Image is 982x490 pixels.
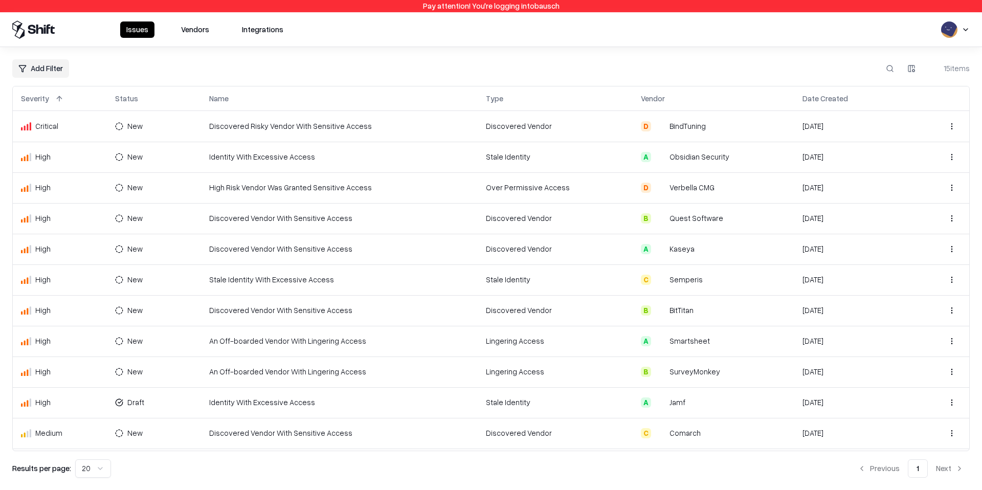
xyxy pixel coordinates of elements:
div: A [641,397,651,408]
button: Vendors [175,21,215,38]
td: Stale Identity With Excessive Access [201,264,478,295]
div: A [641,152,651,162]
td: Discovered Vendor [478,111,633,142]
img: Semperis [655,275,665,285]
p: Results per page: [12,463,71,474]
div: D [641,121,651,131]
div: Kaseya [669,243,695,254]
td: An Off-boarded Vendor With Lingering Access [201,326,478,357]
div: New [127,121,143,131]
div: Critical [21,121,99,131]
button: New [115,210,158,227]
div: C [641,428,651,438]
button: New [115,272,158,288]
button: Draft [115,394,160,411]
div: Vendor [641,93,665,104]
img: Kaseya [655,244,665,254]
td: Discovered Vendor With Sensitive Access [201,234,478,264]
img: Comarch [655,428,665,438]
div: New [127,305,143,316]
td: [DATE] [794,418,915,449]
button: New [115,333,158,349]
div: New [127,274,143,285]
td: Discovered Vendor [478,418,633,449]
div: B [641,305,651,316]
div: B [641,367,651,377]
div: Obsidian Security [669,151,729,162]
button: New [115,149,158,165]
div: New [127,243,143,254]
td: Discovered Vendor [478,295,633,326]
div: Comarch [669,428,701,438]
div: Semperis [669,274,703,285]
div: High [21,366,99,377]
td: Lingering Access [478,357,633,387]
td: Discovered Vendor With Sensitive Access [201,418,478,449]
div: Smartsheet [669,336,710,346]
td: Discovered Risky Vendor With Sensitive Access [201,111,478,142]
button: Integrations [236,21,289,38]
div: High [21,397,99,408]
td: [DATE] [794,326,915,357]
img: Obsidian Security [655,152,665,162]
td: [DATE] [794,234,915,264]
td: Discovered Vendor With Sensitive Access [201,203,478,234]
div: 15 items [929,63,970,74]
td: Discovered Vendor With Sensitive Access [201,295,478,326]
div: New [127,336,143,346]
img: BitTitan [655,305,665,316]
nav: pagination [852,459,970,478]
div: BitTitan [669,305,694,316]
div: High [21,151,99,162]
td: [DATE] [794,357,915,387]
td: High Risk Vendor Was Granted Sensitive Access [201,172,478,203]
div: Verbella CMG [669,182,715,193]
div: BindTuning [669,121,706,131]
img: Smartsheet [655,336,665,346]
td: Lingering Access [478,326,633,357]
td: [DATE] [794,449,915,479]
div: Date Created [802,93,848,104]
button: New [115,425,158,441]
td: [DATE] [794,111,915,142]
div: New [127,151,143,162]
img: Jamf [655,397,665,408]
div: High [21,305,99,316]
td: Discovered Vendor [478,449,633,479]
td: Discovered Risky Vendor With Sensitive Access [201,449,478,479]
div: High [21,213,99,224]
div: SurveyMonkey [669,366,720,377]
button: New [115,118,158,135]
td: Over Permissive Access [478,172,633,203]
td: Identity With Excessive Access [201,387,478,418]
td: [DATE] [794,142,915,172]
button: New [115,364,158,380]
div: New [127,428,143,438]
div: Name [209,93,229,104]
td: An Off-boarded Vendor With Lingering Access [201,357,478,387]
div: New [127,213,143,224]
td: [DATE] [794,295,915,326]
button: Issues [120,21,154,38]
div: Status [115,93,138,104]
td: Discovered Vendor [478,234,633,264]
td: [DATE] [794,203,915,234]
div: Jamf [669,397,685,408]
td: [DATE] [794,172,915,203]
button: New [115,241,158,257]
div: Severity [21,93,49,104]
img: BindTuning [655,121,665,131]
button: Add Filter [12,59,69,78]
img: Verbella CMG [655,183,665,193]
td: [DATE] [794,264,915,295]
td: Discovered Vendor [478,203,633,234]
div: B [641,213,651,224]
div: A [641,244,651,254]
td: Identity With Excessive Access [201,142,478,172]
div: High [21,182,99,193]
div: Draft [127,397,144,408]
div: A [641,336,651,346]
div: D [641,183,651,193]
div: High [21,274,99,285]
img: SurveyMonkey [655,367,665,377]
